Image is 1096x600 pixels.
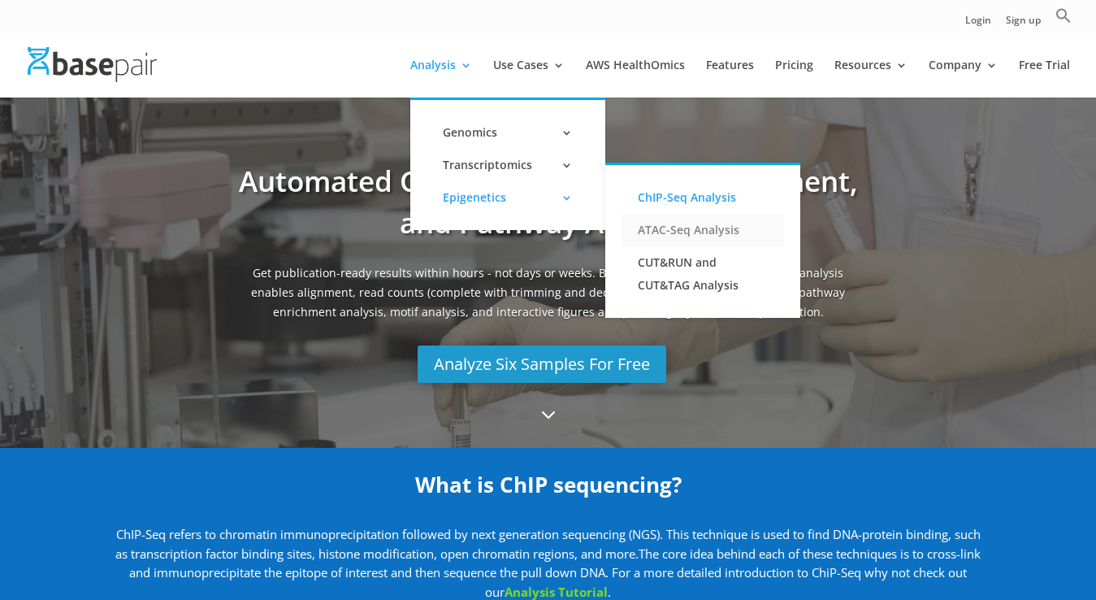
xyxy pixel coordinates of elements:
a: ATAC-Seq Analysis [622,214,784,246]
span: ChIP-Seq refers to chromatin immunoprecipitation followed by next generation sequencing (NGS). Th... [115,526,981,562]
img: Basepair [28,47,157,82]
a: AWS HealthOmics [586,59,685,98]
a: Analysis [410,59,472,98]
iframe: Drift Widget Chat Controller [1015,519,1077,580]
a: 3 [534,399,562,432]
a: Epigenetics [427,181,589,214]
a: Analyze Six Samples For Free [418,346,666,383]
a: Company [929,59,998,98]
a: CUT&RUN and CUT&TAG Analysis [622,246,784,302]
strong: What is ChIP sequencing? [415,470,682,499]
a: Features [706,59,754,98]
span: Get publication-ready results within hours - not days or weeks. Basepair’s automated ChIP-Seq dat... [232,263,865,329]
a: Search Icon Link [1055,7,1072,33]
h1: Automated ChIP-Seq Peak Calling, Alignment, and Pathway Analysis [232,161,865,263]
a: Transcriptomics [427,149,589,181]
span: 3 [534,399,562,428]
svg: Search [1055,7,1072,24]
a: Free Trial [1019,59,1070,98]
a: Sign up [1006,15,1041,33]
a: Pricing [775,59,813,98]
a: Resources [834,59,908,98]
a: ChIP-Seq Analysis [622,181,784,214]
a: Genomics [427,116,589,149]
a: Analysis Tutorial [505,584,608,600]
a: Login [965,15,991,33]
a: Use Cases [493,59,565,98]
